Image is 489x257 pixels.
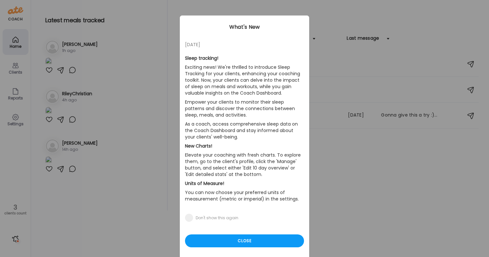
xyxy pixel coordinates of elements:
p: Elevate your coaching with fresh charts. To explore them, go to the client's profile, click the '... [185,150,304,179]
div: [DATE] [185,41,304,48]
div: Close [185,234,304,247]
p: Exciting news! We're thrilled to introduce Sleep Tracking for your clients, enhancing your coachi... [185,63,304,98]
div: Don't show this again [196,215,238,221]
b: Units of Measure! [185,180,224,187]
b: New Charts! [185,143,212,149]
div: What's New [180,23,309,31]
p: Empower your clients to monitor their sleep patterns and discover the connections between sleep, ... [185,98,304,119]
b: Sleep tracking! [185,55,218,61]
p: You can now choose your preferred units of measurement (metric or imperial) in the settings. [185,188,304,203]
p: As a coach, access comprehensive sleep data on the Coach Dashboard and stay informed about your c... [185,119,304,141]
